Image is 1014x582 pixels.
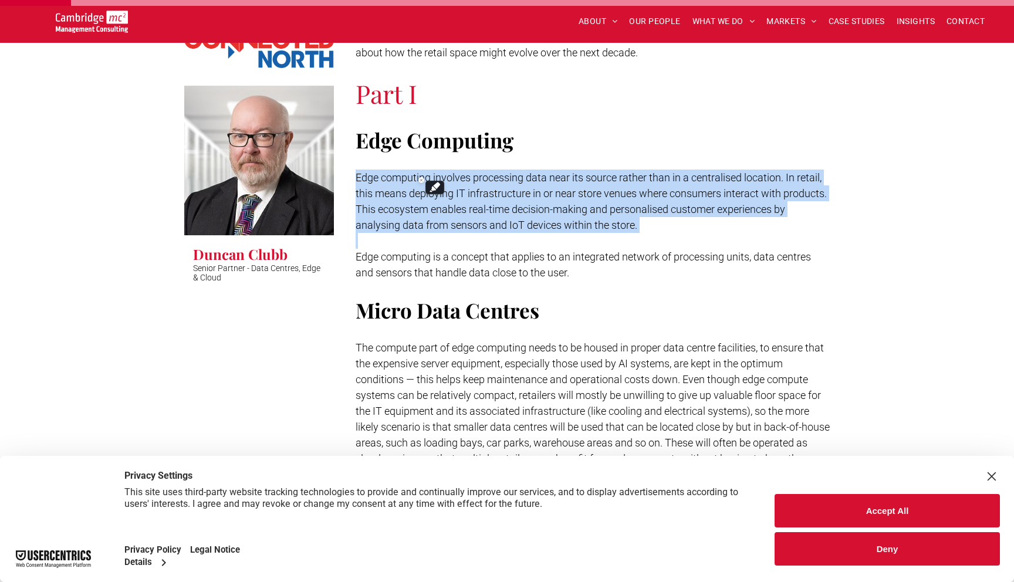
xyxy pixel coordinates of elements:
a: MARKETS [760,12,822,31]
span: Micro Data Centres [356,296,539,324]
img: Go to Homepage [56,11,128,33]
a: Clive Quantrill [184,86,334,235]
p: The compute part of edge computing needs to be housed in proper data centre facilities, to ensure... [356,340,830,498]
a: CASE STUDIES [823,12,891,31]
a: OUR PEOPLE [623,12,686,31]
span: Edge computing is a concept that applies to an integrated network of processing units, data centr... [356,251,811,279]
span: Edge Computing [356,126,513,154]
p: Senior Partner - Data Centres, Edge & Cloud [193,263,325,282]
a: ABOUT [573,12,624,31]
img: Future of Retail | Cambridge Management Consulting [184,21,334,68]
a: WHAT WE DO [687,12,761,31]
a: INSIGHTS [891,12,941,31]
span: Edge computing involves processing data near its source rather than in a centralised location. In... [356,171,827,231]
a: CONTACT [941,12,991,31]
a: Your Business Transformed | Cambridge Management Consulting [56,12,128,25]
h3: Part I [356,76,830,110]
h3: Duncan Clubb [193,245,288,263]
